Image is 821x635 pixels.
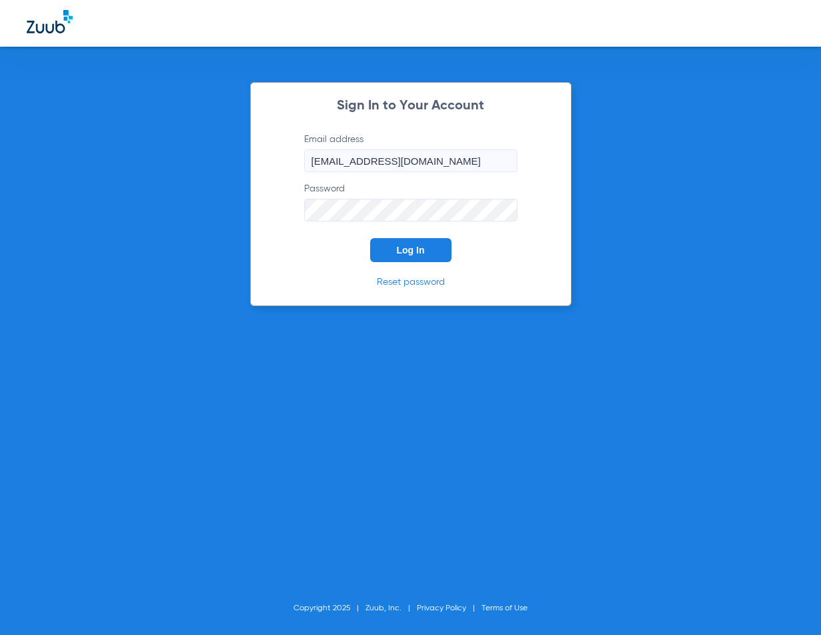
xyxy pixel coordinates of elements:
a: Reset password [377,277,445,287]
span: Log In [397,245,425,255]
label: Password [304,182,518,221]
button: Log In [370,238,452,262]
a: Terms of Use [482,604,528,612]
h2: Sign In to Your Account [284,99,538,113]
input: Password [304,199,518,221]
li: Copyright 2025 [293,602,365,615]
label: Email address [304,133,518,172]
img: Zuub Logo [27,10,73,33]
iframe: Chat Widget [754,571,821,635]
input: Email address [304,149,518,172]
a: Privacy Policy [417,604,466,612]
li: Zuub, Inc. [365,602,417,615]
